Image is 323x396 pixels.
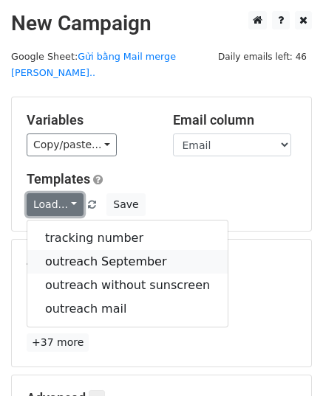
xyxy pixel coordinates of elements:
[27,193,84,216] a: Load...
[27,133,117,156] a: Copy/paste...
[11,11,312,36] h2: New Campaign
[27,250,228,274] a: outreach September
[106,193,145,216] button: Save
[27,112,151,128] h5: Variables
[249,325,323,396] iframe: Chat Widget
[27,297,228,321] a: outreach mail
[27,333,89,352] a: +37 more
[27,274,228,297] a: outreach without sunscreen
[11,51,176,79] a: Gửi bằng Mail merge [PERSON_NAME]..
[27,226,228,250] a: tracking number
[173,112,297,128] h5: Email column
[213,51,312,62] a: Daily emails left: 46
[213,49,312,65] span: Daily emails left: 46
[11,51,176,79] small: Google Sheet:
[27,171,90,187] a: Templates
